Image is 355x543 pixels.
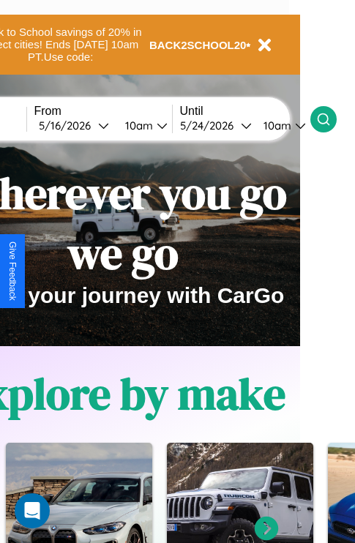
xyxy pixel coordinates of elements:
button: 10am [252,118,310,133]
label: From [34,105,172,118]
b: BACK2SCHOOL20 [149,39,247,51]
div: 10am [118,119,157,132]
button: 5/16/2026 [34,118,113,133]
button: 10am [113,118,172,133]
div: 5 / 24 / 2026 [180,119,241,132]
div: 10am [256,119,295,132]
div: 5 / 16 / 2026 [39,119,98,132]
div: Open Intercom Messenger [15,493,50,528]
label: Until [180,105,310,118]
div: Give Feedback [7,241,18,301]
